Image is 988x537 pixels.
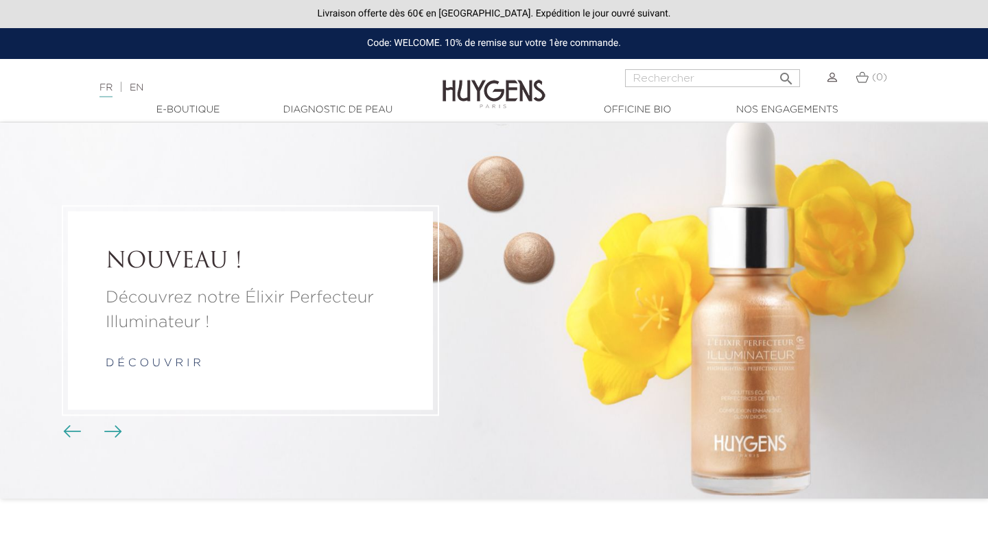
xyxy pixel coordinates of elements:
[130,83,143,93] a: EN
[106,359,201,370] a: d é c o u v r i r
[443,58,545,110] img: Huygens
[569,103,706,117] a: Officine Bio
[99,83,113,97] a: FR
[718,103,856,117] a: Nos engagements
[774,65,799,84] button: 
[93,80,401,96] div: |
[269,103,406,117] a: Diagnostic de peau
[778,67,795,83] i: 
[69,422,113,442] div: Boutons du carrousel
[106,286,395,335] a: Découvrez notre Élixir Perfecteur Illuminateur !
[872,73,887,82] span: (0)
[625,69,800,87] input: Rechercher
[119,103,257,117] a: E-Boutique
[106,249,395,275] a: NOUVEAU !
